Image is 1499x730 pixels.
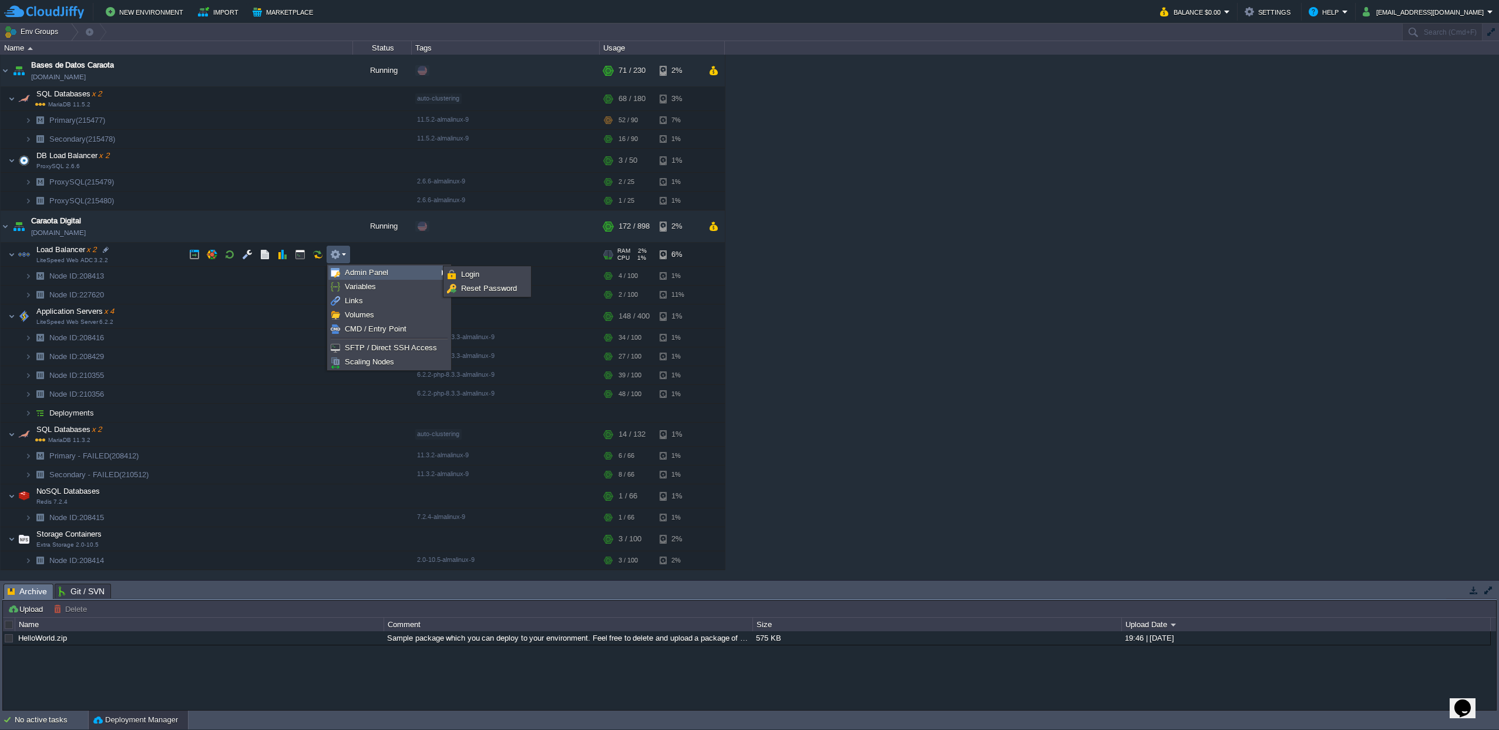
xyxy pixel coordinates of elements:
[11,210,27,242] img: AMDAwAAAACH5BAEAAAAALAAAAAABAAEAAAICRAEAOw==
[660,551,698,570] div: 2%
[98,151,109,160] span: x 2
[329,294,449,307] a: Links
[754,618,1121,631] div: Size
[1,55,10,86] img: AMDAwAAAACH5BAEAAAAALAAAAAABAAEAAAICRAEAOw==
[16,304,32,328] img: AMDAwAAAACH5BAEAAAAALAAAAAABAAEAAAICRAEAOw==
[18,634,67,642] a: HelloWorld.zip
[1160,5,1224,19] button: Balance $0.00
[48,408,96,418] a: Deployments
[619,55,646,86] div: 71 / 230
[11,55,27,86] img: AMDAwAAAACH5BAEAAAAALAAAAAABAAEAAAICRAEAOw==
[353,55,412,86] div: Running
[1122,618,1490,631] div: Upload Date
[417,371,495,378] span: 6.2.2-php-8.3.3-almalinux-9
[48,513,106,523] a: Node ID:208415
[660,329,698,347] div: 1%
[32,385,48,403] img: AMDAwAAAACH5BAEAAAAALAAAAAABAAEAAAICRAEAOw==
[660,286,698,304] div: 11%
[119,470,149,479] span: (210512)
[660,304,698,328] div: 1%
[660,466,698,484] div: 1%
[48,470,150,480] span: Secondary - FAILED
[345,324,406,333] span: CMD / Entry Point
[25,192,32,210] img: AMDAwAAAACH5BAEAAAAALAAAAAABAAEAAAICRAEAOw==
[198,5,242,19] button: Import
[48,333,106,343] span: 208416
[49,272,79,280] span: Node ID:
[660,508,698,527] div: 1%
[25,385,32,403] img: AMDAwAAAACH5BAEAAAAALAAAAAABAAEAAAICRAEAOw==
[49,352,79,361] span: Node ID:
[48,389,106,399] span: 210356
[35,89,103,99] span: SQL Databases
[48,513,106,523] span: 208415
[36,163,80,170] span: ProxySQL 2.6.6
[660,423,698,446] div: 1%
[48,333,106,343] a: Node ID:208416
[660,447,698,465] div: 1%
[445,282,529,295] a: Reset Password
[31,71,86,83] span: [DOMAIN_NAME]
[25,267,32,285] img: AMDAwAAAACH5BAEAAAAALAAAAAABAAEAAAICRAEAOw==
[354,41,411,55] div: Status
[49,390,79,399] span: Node ID:
[412,41,599,55] div: Tags
[660,267,698,285] div: 1%
[600,41,724,55] div: Usage
[25,130,32,148] img: AMDAwAAAACH5BAEAAAAALAAAAAABAAEAAAICRAEAOw==
[49,371,79,380] span: Node ID:
[86,135,115,143] span: (215478)
[35,529,103,539] span: Storage Containers
[25,404,32,422] img: AMDAwAAAACH5BAEAAAAALAAAAAABAAEAAAICRAEAOw==
[25,447,32,465] img: AMDAwAAAACH5BAEAAAAALAAAAAABAAEAAAICRAEAOw==
[660,366,698,384] div: 1%
[253,5,317,19] button: Marketplace
[345,357,394,366] span: Scaling Nodes
[31,215,81,227] span: Caraota Digital
[16,243,32,266] img: AMDAwAAAACH5BAEAAAAALAAAAAABAAEAAAICRAEAOw==
[31,59,114,71] a: Bases de Datos Caraota
[85,245,97,254] span: x 2
[660,243,698,266] div: 6%
[32,267,48,285] img: AMDAwAAAACH5BAEAAAAALAAAAAABAAEAAAICRAEAOw==
[16,423,32,446] img: AMDAwAAAACH5BAEAAAAALAAAAAABAAEAAAICRAEAOw==
[36,257,108,264] span: LiteSpeed Web ADC 3.2.2
[660,173,698,191] div: 1%
[619,286,638,304] div: 2 / 100
[48,351,106,361] a: Node ID:208429
[345,310,374,319] span: Volumes
[660,210,698,242] div: 2%
[635,247,647,255] span: 2%
[8,584,47,599] span: Archive
[32,551,48,570] img: AMDAwAAAACH5BAEAAAAALAAAAAABAAEAAAICRAEAOw==
[48,271,106,281] span: 208413
[48,134,117,144] a: Secondary(215478)
[48,451,140,461] a: Primary - FAILED(208412)
[35,307,116,316] a: Application Serversx 4LiteSpeed Web Server 6.2.2
[8,87,15,110] img: AMDAwAAAACH5BAEAAAAALAAAAAABAAEAAAICRAEAOw==
[417,451,469,458] span: 11.3.2-almalinux-9
[417,178,465,185] span: 2.6.6-almalinux-9
[417,352,495,359] span: 6.2.2-php-8.3.3-almalinux-9
[25,347,32,366] img: AMDAwAAAACH5BAEAAAAALAAAAAABAAEAAAICRAEAOw==
[25,173,32,191] img: AMDAwAAAACH5BAEAAAAALAAAAAABAAEAAAICRAEAOw==
[619,508,634,527] div: 1 / 66
[48,115,107,125] span: Primary
[619,329,641,347] div: 34 / 100
[4,24,62,40] button: Env Groups
[48,196,116,206] a: ProxySQL(215480)
[619,173,634,191] div: 2 / 25
[619,466,634,484] div: 8 / 66
[35,425,103,434] a: SQL Databasesx 2MariaDB 11.3.2
[16,484,32,508] img: AMDAwAAAACH5BAEAAAAALAAAAAABAAEAAAICRAEAOw==
[660,527,698,551] div: 2%
[619,551,638,570] div: 3 / 100
[619,527,641,551] div: 3 / 100
[35,151,111,160] a: DB Load Balancerx 2ProxySQL 2.6.6
[25,286,32,304] img: AMDAwAAAACH5BAEAAAAALAAAAAABAAEAAAICRAEAOw==
[417,95,459,102] span: auto-clustering
[48,290,106,300] span: 227620
[617,247,630,255] span: RAM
